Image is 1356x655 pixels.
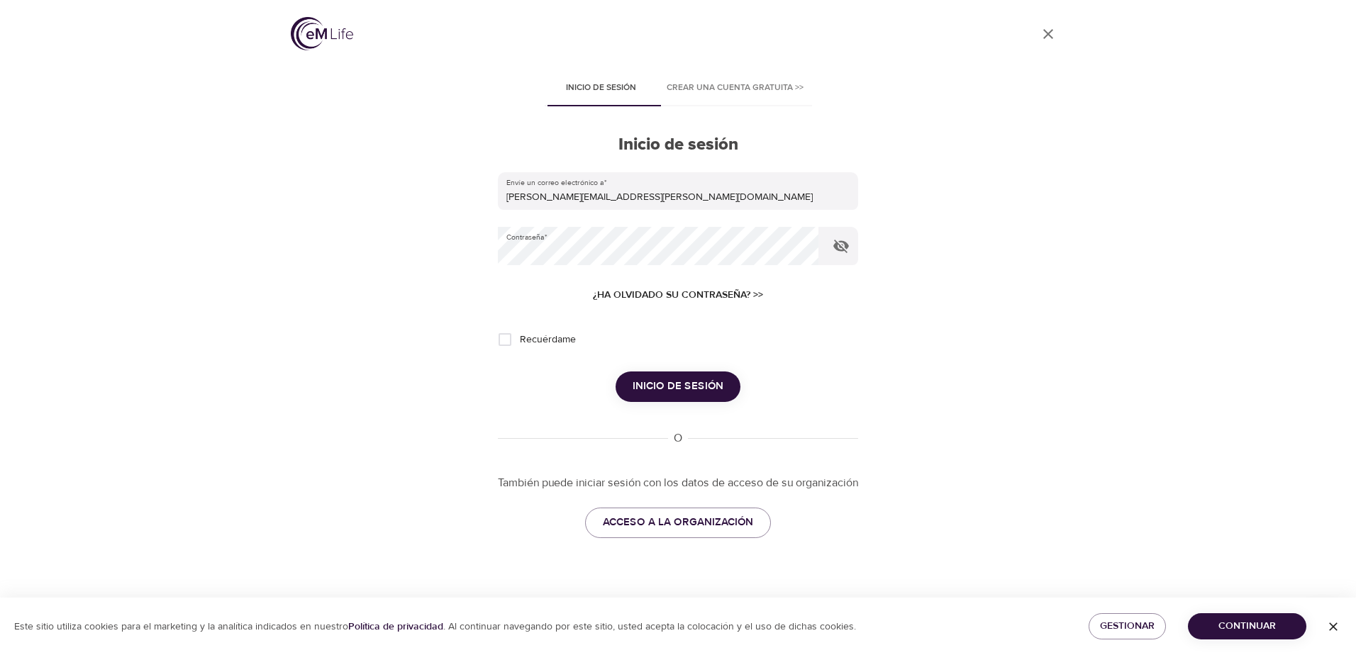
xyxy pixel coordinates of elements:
[1199,617,1295,635] span: Continuar
[1100,617,1155,635] span: Gestionar
[291,17,353,50] img: logo
[633,377,723,396] span: Inicio de sesión
[1031,17,1065,51] a: close
[603,513,753,532] span: ACCESO A LA ORGANIZACIÓN
[498,135,858,155] h2: Inicio de sesión
[587,282,769,308] button: ¿Ha olvidado su contraseña? >>
[348,620,443,633] a: Política de privacidad
[1188,613,1306,639] button: Continuar
[1089,613,1166,639] button: Gestionar
[667,81,804,96] span: Crear una cuenta gratuita >>
[585,508,771,537] a: ACCESO A LA ORGANIZACIÓN
[553,81,650,96] span: Inicio de sesión
[498,72,858,106] div: disabled tabs example
[520,332,576,347] span: Recuérdame
[668,430,688,447] div: O
[498,475,858,491] p: También puede iniciar sesión con los datos de acceso de su organización
[593,286,763,304] span: ¿Ha olvidado su contraseña? >>
[616,371,740,401] button: Inicio de sesión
